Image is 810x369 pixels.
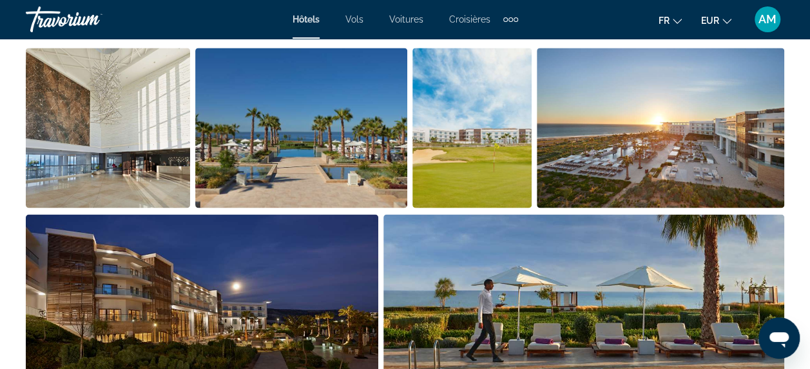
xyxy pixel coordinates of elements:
button: Open full-screen image slider [412,47,532,208]
a: Travorium [26,3,155,36]
button: Change currency [701,11,731,30]
span: AM [758,13,776,26]
span: EUR [701,15,719,26]
span: fr [659,15,670,26]
button: Open full-screen image slider [26,47,190,208]
button: Open full-screen image slider [195,47,408,208]
iframe: Bouton de lancement de la fenêtre de messagerie [758,317,800,359]
a: Croisières [449,14,490,25]
button: Extra navigation items [503,9,518,30]
a: Hôtels [293,14,320,25]
button: Change language [659,11,682,30]
button: User Menu [751,6,784,33]
a: Voitures [389,14,423,25]
button: Open full-screen image slider [537,47,785,208]
a: Vols [345,14,363,25]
